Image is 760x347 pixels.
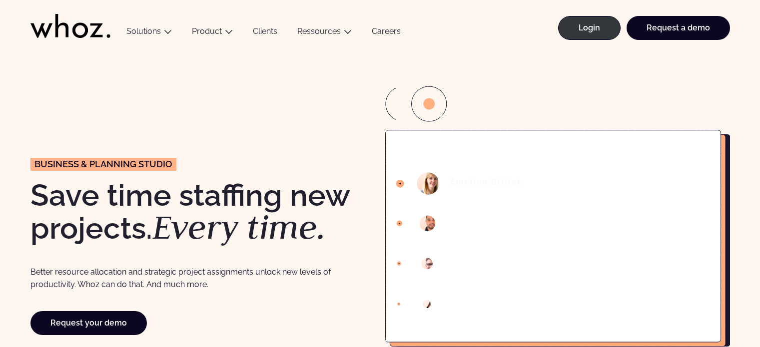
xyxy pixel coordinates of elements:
a: Ressources [297,26,341,36]
span: Business & planning Studio [34,160,172,169]
a: Request a demo [627,16,730,40]
a: Product [192,26,222,36]
a: Request your demo [30,311,147,335]
button: Ressources [287,26,362,40]
button: Solutions [116,26,182,40]
button: Product [182,26,243,40]
a: Careers [362,26,411,40]
p: Better resource allocation and strategic project assignments unlock new levels of productivity. W... [30,266,341,291]
a: Clients [243,26,287,40]
h1: ave time staffing new projects. [30,180,375,244]
a: Login [558,16,621,40]
em: Every time. [152,205,326,249]
strong: S [30,178,49,213]
g: Émeline Brillet [450,177,520,185]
